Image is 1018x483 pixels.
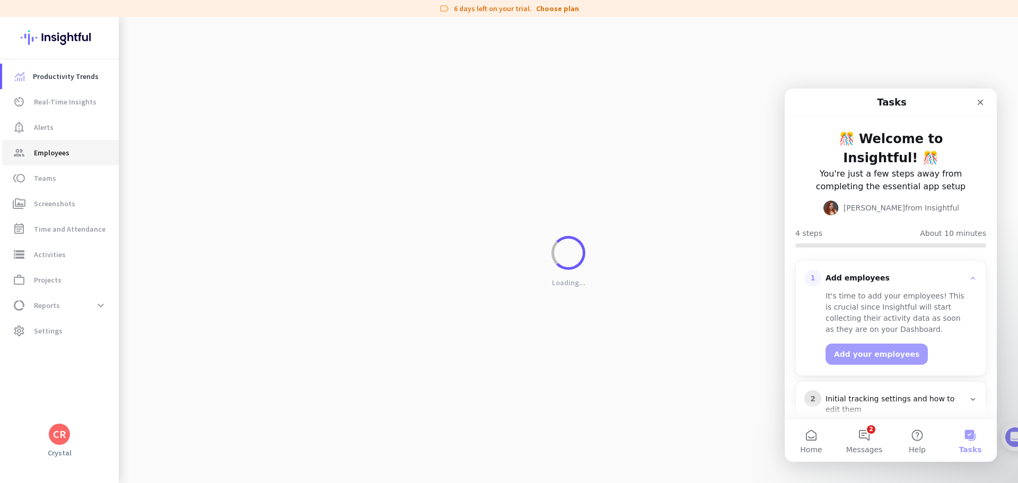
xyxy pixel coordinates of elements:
[34,299,60,312] span: Reports
[13,248,25,261] i: storage
[13,223,25,235] i: event_note
[34,146,69,159] span: Employees
[2,242,119,267] a: storageActivities
[34,223,106,235] span: Time and Attendance
[2,64,119,89] a: menu-itemProductivity Trends
[2,318,119,344] a: settingsSettings
[439,3,450,14] i: label
[2,165,119,191] a: tollTeams
[13,172,25,185] i: toll
[13,197,25,210] i: perm_media
[15,72,24,81] img: menu-item
[13,324,25,337] i: settings
[13,121,25,134] i: notification_important
[34,95,96,108] span: Real-Time Insights
[785,89,997,462] iframe: Intercom live chat
[552,278,585,287] p: Loading...
[2,89,119,115] a: av_timerReal-Time Insights
[2,267,119,293] a: work_outlineProjects
[2,115,119,140] a: notification_importantAlerts
[34,172,56,185] span: Teams
[34,197,75,210] span: Screenshots
[34,248,66,261] span: Activities
[536,3,579,14] a: Choose plan
[34,274,62,286] span: Projects
[91,296,110,315] button: expand_more
[33,70,99,83] span: Productivity Trends
[13,95,25,108] i: av_timer
[21,17,98,58] img: Insightful logo
[2,140,119,165] a: groupEmployees
[53,429,66,440] div: CR
[34,121,54,134] span: Alerts
[2,216,119,242] a: event_noteTime and Attendance
[13,274,25,286] i: work_outline
[2,293,119,318] a: data_usageReportsexpand_more
[13,146,25,159] i: group
[34,324,63,337] span: Settings
[2,191,119,216] a: perm_mediaScreenshots
[13,299,25,312] i: data_usage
